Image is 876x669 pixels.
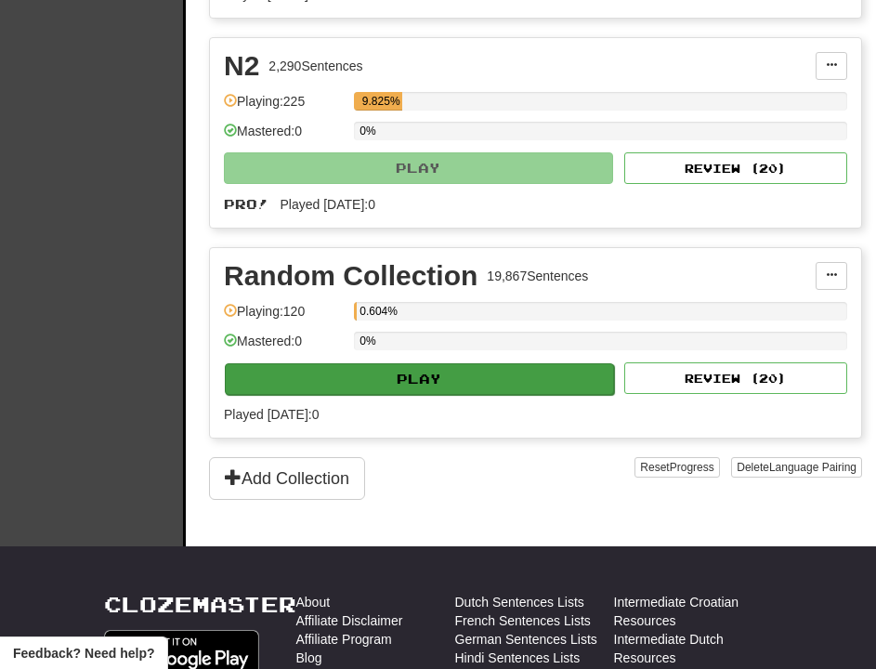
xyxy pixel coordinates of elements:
[624,362,847,394] button: Review (20)
[296,649,322,667] a: Blog
[224,152,613,184] button: Play
[224,302,345,333] div: Playing: 120
[455,593,584,611] a: Dutch Sentences Lists
[224,52,259,80] div: N2
[268,57,362,75] div: 2,290 Sentences
[13,644,154,662] span: Open feedback widget
[296,611,403,630] a: Affiliate Disclaimer
[624,152,847,184] button: Review (20)
[224,92,345,123] div: Playing: 225
[224,407,319,422] span: Played [DATE]: 0
[224,196,268,212] span: Pro!
[360,92,402,111] div: 9.825%
[670,461,714,474] span: Progress
[224,262,477,290] div: Random Collection
[296,593,331,611] a: About
[224,332,345,362] div: Mastered: 0
[614,630,773,667] a: Intermediate Dutch Resources
[455,611,591,630] a: French Sentences Lists
[455,630,597,649] a: German Sentences Lists
[487,267,588,285] div: 19,867 Sentences
[225,363,614,395] button: Play
[209,457,365,500] button: Add Collection
[769,461,856,474] span: Language Pairing
[455,649,581,667] a: Hindi Sentences Lists
[731,457,862,478] button: DeleteLanguage Pairing
[104,593,296,616] a: Clozemaster
[634,457,719,478] button: ResetProgress
[614,593,773,630] a: Intermediate Croatian Resources
[224,122,345,152] div: Mastered: 0
[281,197,375,212] span: Played [DATE]: 0
[296,630,392,649] a: Affiliate Program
